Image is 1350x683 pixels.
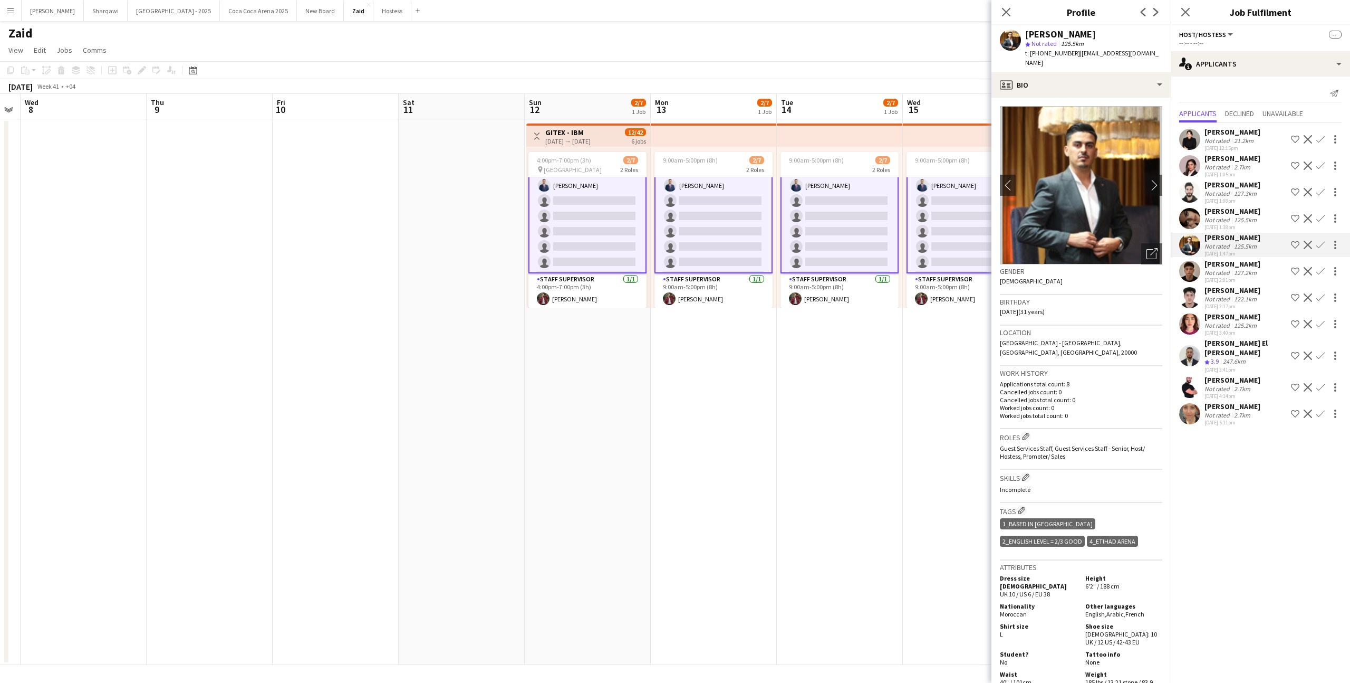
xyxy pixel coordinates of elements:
[1204,171,1260,178] div: [DATE] 1:05pm
[8,45,23,55] span: View
[1000,339,1137,356] span: [GEOGRAPHIC_DATA] - [GEOGRAPHIC_DATA], [GEOGRAPHIC_DATA], [GEOGRAPHIC_DATA], 20000
[8,81,33,92] div: [DATE]
[22,1,84,21] button: [PERSON_NAME]
[1204,206,1260,216] div: [PERSON_NAME]
[1085,574,1162,582] h5: Height
[528,159,647,273] app-card-role: Host/ Hostess11A1/64:00pm-7:00pm (3h)[PERSON_NAME]
[1059,40,1086,48] span: 125.5km
[625,128,646,136] span: 12/42
[1179,31,1226,39] span: Host/ Hostess
[789,156,844,164] span: 9:00am-5:00pm (8h)
[991,5,1171,19] h3: Profile
[1000,388,1162,396] p: Cancelled jobs count: 0
[1232,189,1259,197] div: 127.3km
[403,98,414,107] span: Sat
[544,166,602,174] span: [GEOGRAPHIC_DATA]
[151,98,164,107] span: Thu
[749,156,764,164] span: 2/7
[30,43,50,57] a: Edit
[1262,110,1303,117] span: Unavailable
[527,103,542,116] span: 12
[1204,375,1260,385] div: [PERSON_NAME]
[1204,385,1232,393] div: Not rated
[1204,411,1232,419] div: Not rated
[1000,444,1145,460] span: Guest Services Staff, Guest Services Staff - Senior, Host/ Hostess, Promoter/ Sales
[1000,630,1003,638] span: L
[529,98,542,107] span: Sun
[1025,30,1096,39] div: [PERSON_NAME]
[1204,233,1260,242] div: [PERSON_NAME]
[620,166,638,174] span: 2 Roles
[537,156,591,164] span: 4:00pm-7:00pm (3h)
[780,159,899,273] app-card-role: Host/ Hostess11A1/69:00am-5:00pm (8h)[PERSON_NAME]
[1179,39,1342,47] div: --:-- - --:--
[1171,5,1350,19] h3: Job Fulfilment
[1232,269,1259,277] div: 127.2km
[1204,259,1260,269] div: [PERSON_NAME]
[654,159,773,273] app-card-role: Host/ Hostess11A1/69:00am-5:00pm (8h)[PERSON_NAME]
[220,1,297,21] button: Coca Coca Arena 2025
[84,1,128,21] button: Sharqawi
[1106,610,1125,618] span: Arabic ,
[1204,216,1232,224] div: Not rated
[663,156,718,164] span: 9:00am-5:00pm (8h)
[1000,486,1162,494] p: Incomplete
[1085,650,1162,658] h5: Tattoo info
[1204,154,1260,163] div: [PERSON_NAME]
[1204,277,1260,283] div: [DATE] 2:01pm
[1000,602,1077,610] h5: Nationality
[653,103,669,116] span: 13
[1085,582,1120,590] span: 6'2" / 188 cm
[1000,505,1162,516] h3: Tags
[1087,536,1138,547] div: 4_Etihad Arena
[1085,622,1162,630] h5: Shoe size
[1204,197,1260,204] div: [DATE] 1:08pm
[654,273,773,309] app-card-role: Staff Supervisor1/19:00am-5:00pm (8h)[PERSON_NAME]
[1085,602,1162,610] h5: Other languages
[1171,51,1350,77] div: Applicants
[1204,295,1232,303] div: Not rated
[758,108,772,116] div: 1 Job
[1204,242,1232,250] div: Not rated
[545,137,591,145] div: [DATE] → [DATE]
[1232,137,1256,145] div: 21.2km
[23,103,38,116] span: 8
[1025,49,1159,67] span: | [EMAIL_ADDRESS][DOMAIN_NAME]
[528,152,647,308] app-job-card: 4:00pm-7:00pm (3h)2/7 [GEOGRAPHIC_DATA]2 RolesHost/ Hostess11A1/64:00pm-7:00pm (3h)[PERSON_NAME] ...
[654,152,773,308] div: 9:00am-5:00pm (8h)2/72 RolesHost/ Hostess11A1/69:00am-5:00pm (8h)[PERSON_NAME] Staff Supervisor1/...
[56,45,72,55] span: Jobs
[884,108,898,116] div: 1 Job
[1232,385,1252,393] div: 2.7km
[1000,670,1077,678] h5: Waist
[883,99,898,107] span: 2/7
[373,1,411,21] button: Hostess
[780,273,899,309] app-card-role: Staff Supervisor1/19:00am-5:00pm (8h)[PERSON_NAME]
[1179,31,1235,39] button: Host/ Hostess
[401,103,414,116] span: 11
[1000,267,1162,276] h3: Gender
[1000,106,1162,264] img: Crew avatar or photo
[905,103,921,116] span: 15
[1204,127,1260,137] div: [PERSON_NAME]
[1000,396,1162,404] p: Cancelled jobs total count: 0
[1000,590,1050,598] span: UK 10 / US 6 / EU 38
[1204,321,1232,329] div: Not rated
[1000,404,1162,412] p: Worked jobs count: 0
[907,159,1025,273] app-card-role: Host/ Hostess11A1/69:00am-5:00pm (8h)[PERSON_NAME]
[1232,216,1259,224] div: 125.5km
[1204,137,1232,145] div: Not rated
[34,45,46,55] span: Edit
[1204,286,1260,295] div: [PERSON_NAME]
[1000,368,1162,378] h3: Work history
[872,166,890,174] span: 2 Roles
[1204,312,1260,321] div: [PERSON_NAME]
[1204,303,1260,310] div: [DATE] 2:17pm
[1000,536,1085,547] div: 2_English Level = 2/3 Good
[1125,610,1144,618] span: French
[1232,242,1259,250] div: 125.5km
[1025,49,1080,57] span: t. [PHONE_NUMBER]
[1179,110,1217,117] span: Applicants
[1232,321,1259,329] div: 125.2km
[757,99,772,107] span: 2/7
